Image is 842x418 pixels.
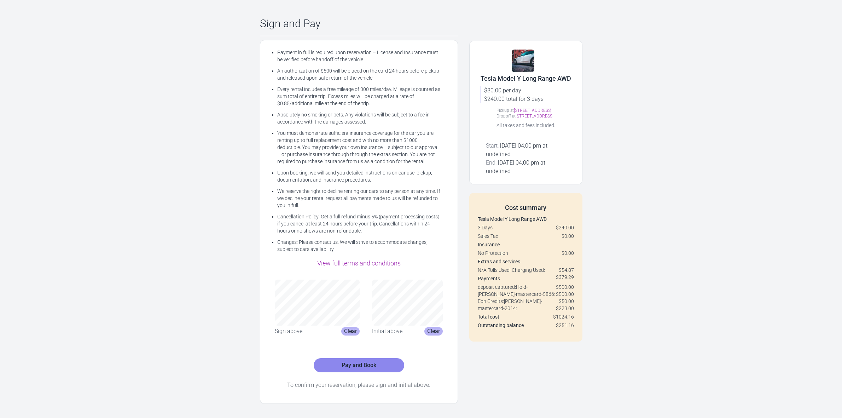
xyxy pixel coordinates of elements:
[478,233,574,240] div: Sales Tax
[486,142,547,158] span: [DATE] 04:00 pm at undefined
[277,49,441,63] li: Payment in full is required upon reservation – License and Insurance must be verified before hand...
[556,291,574,298] span: $500.00
[512,50,534,72] img: 168.jpg
[277,67,441,81] li: An authorization of $500 will be placed on the card 24 hours before pickup and released upon safe...
[512,267,545,273] span: Charging Used:
[486,159,497,166] span: End:
[260,17,458,30] div: Sign and Pay
[277,169,441,183] li: Upon booking, we will send you detailed instructions on car use, pickup, documentation, and insur...
[478,250,574,257] div: No Protection
[484,86,571,95] div: $80.00 per day
[478,267,574,274] div: N/A
[559,267,574,274] span: $54.87
[497,114,516,119] span: Dropoff at
[277,239,441,253] li: Changes: Please contact us. We will strive to accommodate changes, subject to cars availability.
[478,216,547,222] strong: Tesla Model Y Long Range AWD
[556,284,574,291] span: $500.00
[478,284,574,312] div: deposit captured: Hold-[PERSON_NAME]-mastercard-5866: Eon Credits: [PERSON_NAME]-mastercard-2014:
[556,274,574,281] span: $379.29
[486,142,499,149] span: Start:
[478,242,500,247] strong: Insurance
[275,327,302,336] div: Sign above
[497,108,514,113] span: Pickup at
[317,259,401,267] a: View full terms and conditions
[559,298,574,305] span: $50.00
[556,322,574,329] div: $251.16
[478,259,520,264] strong: Extras and services
[486,159,545,174] span: [DATE] 04:00 pm at undefined
[514,108,552,113] a: [STREET_ADDRESS]
[277,213,441,234] li: Cancellation Policy: Get a full refund minus 5% (payment processing costs) if you cancel at least...
[341,327,360,336] button: Clear
[424,327,443,336] button: Clear
[478,224,574,231] div: 3 Days
[562,233,574,240] span: $0.00
[478,322,524,328] strong: Outstanding balance
[556,305,574,312] span: $223.00
[562,250,574,257] span: $0.00
[488,267,512,273] span: Tolls Used:
[269,381,449,389] div: To confirm your reservation, please sign and initial above.
[314,358,404,372] button: Pay and Book
[277,111,441,125] li: Absolutely no smoking or pets. Any violations will be subject to a fee in accordance with the dam...
[497,122,555,129] div: All taxes and fees included.
[372,327,402,336] div: Initial above
[277,86,441,107] li: Every rental includes a free mileage of 300 miles/day. Mileage is counted as sum total of entire ...
[556,224,574,231] span: $240.00
[478,314,499,320] strong: Total cost
[277,130,441,165] li: You must demonstrate sufficient insurance coverage for the car you are renting up to full replace...
[478,203,574,213] div: Cost summary
[277,188,441,209] li: We reserve the right to decline renting our cars to any person at any time. If we decline your re...
[484,95,571,103] div: $240.00 total for 3 days
[481,74,571,84] div: Tesla Model Y Long Range AWD
[516,114,553,119] a: [STREET_ADDRESS]
[553,313,574,320] div: $1024.16
[478,276,500,281] strong: Payments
